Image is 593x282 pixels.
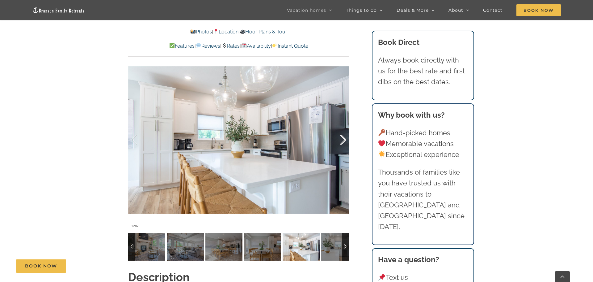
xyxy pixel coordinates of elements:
img: 👉 [272,43,277,48]
img: Blue-Pearl-vacation-home-rental-Lake-Taneycomo-2070-scaled.jpg-nggid03906-ngg0dyn-120x90-00f0w010... [244,233,281,261]
img: 📌 [378,274,385,281]
img: 💬 [196,43,201,48]
img: 📸 [191,29,196,34]
a: Reviews [196,43,220,49]
img: ❤️ [378,140,385,147]
img: 🎥 [240,29,245,34]
a: Rates [221,43,240,49]
a: Availability [241,43,271,49]
img: Branson Family Retreats Logo [32,7,85,14]
span: Things to do [346,8,377,12]
span: About [448,8,463,12]
a: Floor Plans & Tour [240,29,287,35]
img: Blue-Pearl-vacation-home-rental-Lake-Taneycomo-2060-scaled.jpg-nggid03905-ngg0dyn-120x90-00f0w010... [167,233,204,261]
h3: Book Direct [378,37,468,48]
img: ✅ [170,43,175,48]
img: Blue-Pearl-vacation-home-rental-Lake-Taneycomo-2080-scaled.jpg-nggid03908-ngg0dyn-120x90-00f0w010... [283,233,320,261]
span: Vacation homes [287,8,326,12]
img: 📆 [242,43,246,48]
img: 🌟 [378,151,385,158]
span: Contact [483,8,503,12]
span: Book Now [25,263,57,269]
img: 🔑 [378,129,385,136]
img: 💲 [222,43,227,48]
p: Always book directly with us for the best rate and first dibs on the best dates. [378,55,468,88]
p: | | [128,28,349,36]
span: Book Now [516,4,561,16]
a: Book Now [16,259,66,273]
a: Location [213,29,238,35]
a: Instant Quote [272,43,308,49]
img: Blue-Pearl-vacation-home-rental-Lake-Taneycomo-2071-scaled.jpg-nggid03907-ngg0dyn-120x90-00f0w010... [205,233,242,261]
a: Photos [190,29,212,35]
p: Hand-picked homes Memorable vacations Exceptional experience [378,128,468,160]
img: Blue-Pearl-vacation-home-rental-Lake-Taneycomo-2049-scaled.jpg-nggid03904-ngg0dyn-120x90-00f0w010... [128,233,165,261]
img: Blue-Pearl-vacation-home-rental-Lake-Taneycomo-2081-scaled.jpg-nggid03909-ngg0dyn-120x90-00f0w010... [321,233,358,261]
p: | | | | [128,42,349,50]
a: Features [169,43,195,49]
h3: Have a question? [378,254,468,265]
img: 📍 [213,29,218,34]
h3: Why book with us? [378,110,468,121]
span: Deals & More [397,8,429,12]
p: Thousands of families like you have trusted us with their vacations to [GEOGRAPHIC_DATA] and [GEO... [378,167,468,232]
